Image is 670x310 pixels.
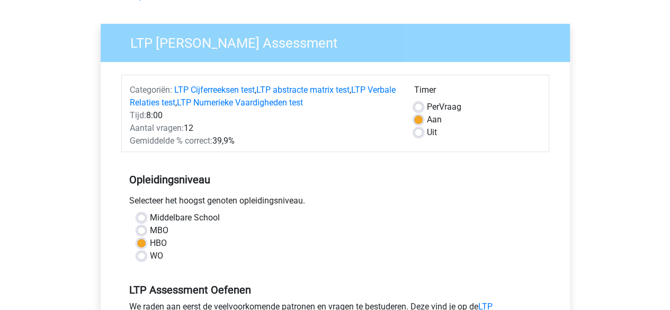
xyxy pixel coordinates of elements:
[427,101,461,113] label: Vraag
[177,98,303,108] a: LTP Numerieke Vaardigheden test
[150,237,167,250] label: HBO
[118,31,562,51] h3: LTP [PERSON_NAME] Assessment
[122,135,406,147] div: 39,9%
[122,122,406,135] div: 12
[130,136,212,146] span: Gemiddelde % correct:
[150,250,163,262] label: WO
[427,102,439,112] span: Per
[150,211,220,224] label: Middelbare School
[130,85,172,95] span: Categoriën:
[130,110,146,120] span: Tijd:
[150,224,168,237] label: MBO
[129,284,541,296] h5: LTP Assessment Oefenen
[129,169,541,190] h5: Opleidingsniveau
[121,194,549,211] div: Selecteer het hoogst genoten opleidingsniveau.
[174,85,255,95] a: LTP Cijferreeksen test
[256,85,350,95] a: LTP abstracte matrix test
[414,84,541,101] div: Timer
[122,109,406,122] div: 8:00
[122,84,406,109] div: , , ,
[130,123,184,133] span: Aantal vragen:
[427,126,437,139] label: Uit
[427,113,442,126] label: Aan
